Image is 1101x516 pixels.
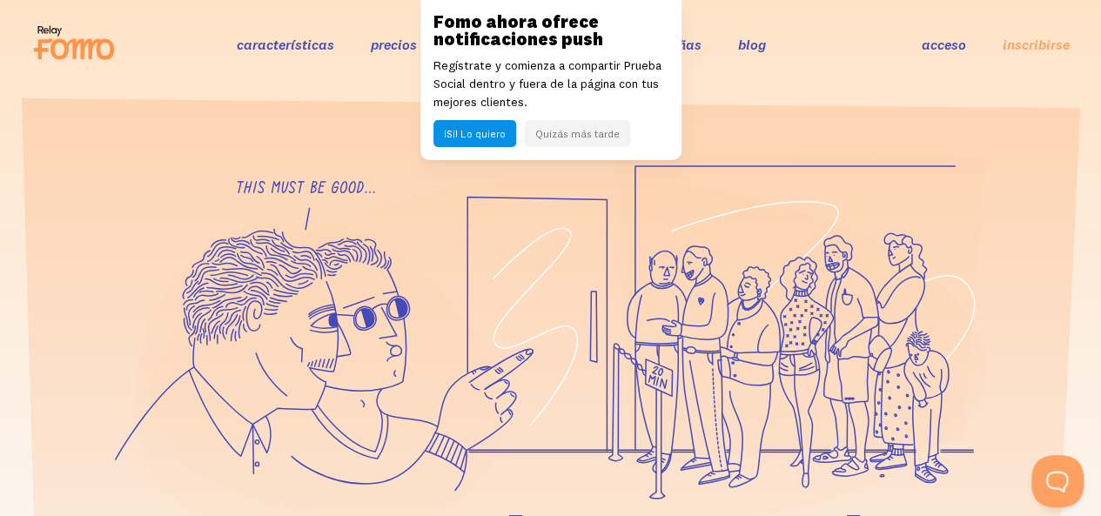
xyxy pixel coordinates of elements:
[525,120,630,147] button: Quizás más tarde
[370,36,416,53] a: precios
[1003,36,1070,54] a: inscribirse
[444,127,506,140] font: ¡Sí! Lo quiero
[922,36,966,53] a: acceso
[236,36,333,53] a: características
[1003,36,1070,53] font: inscribirse
[433,10,603,50] font: Fomo ahora ofrece notificaciones push
[433,57,661,110] font: Regístrate y comienza a compartir Prueba Social dentro y fuera de la página con tus mejores clien...
[1031,455,1084,507] iframe: Ayuda Scout Beacon - Abierto
[535,127,620,140] font: Quizás más tarde
[433,120,516,147] button: ¡Sí! Lo quiero
[737,36,765,53] a: blog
